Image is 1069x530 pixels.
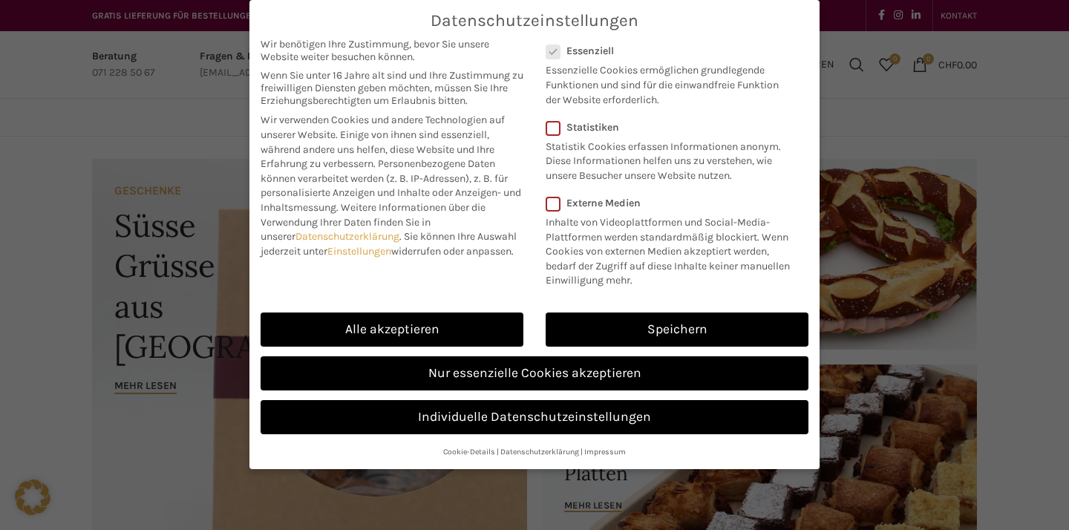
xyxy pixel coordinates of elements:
[443,447,495,457] a: Cookie-Details
[261,201,486,243] span: Weitere Informationen über die Verwendung Ihrer Daten finden Sie in unserer .
[546,121,789,134] label: Statistiken
[261,400,808,434] a: Individuelle Datenschutzeinstellungen
[261,230,517,258] span: Sie können Ihre Auswahl jederzeit unter widerrufen oder anpassen.
[261,38,523,63] span: Wir benötigen Ihre Zustimmung, bevor Sie unsere Website weiter besuchen können.
[431,11,638,30] span: Datenschutzeinstellungen
[546,197,799,209] label: Externe Medien
[295,230,399,243] a: Datenschutzerklärung
[546,134,789,183] p: Statistik Cookies erfassen Informationen anonym. Diese Informationen helfen uns zu verstehen, wie...
[261,157,521,214] span: Personenbezogene Daten können verarbeitet werden (z. B. IP-Adressen), z. B. für personalisierte A...
[500,447,579,457] a: Datenschutzerklärung
[261,69,523,107] span: Wenn Sie unter 16 Jahre alt sind und Ihre Zustimmung zu freiwilligen Diensten geben möchten, müss...
[546,57,789,107] p: Essenzielle Cookies ermöglichen grundlegende Funktionen und sind für die einwandfreie Funktion de...
[327,245,391,258] a: Einstellungen
[546,45,789,57] label: Essenziell
[261,114,505,170] span: Wir verwenden Cookies und andere Technologien auf unserer Website. Einige von ihnen sind essenzie...
[546,209,799,288] p: Inhalte von Videoplattformen und Social-Media-Plattformen werden standardmäßig blockiert. Wenn Co...
[546,313,808,347] a: Speichern
[584,447,626,457] a: Impressum
[261,313,523,347] a: Alle akzeptieren
[261,356,808,390] a: Nur essenzielle Cookies akzeptieren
